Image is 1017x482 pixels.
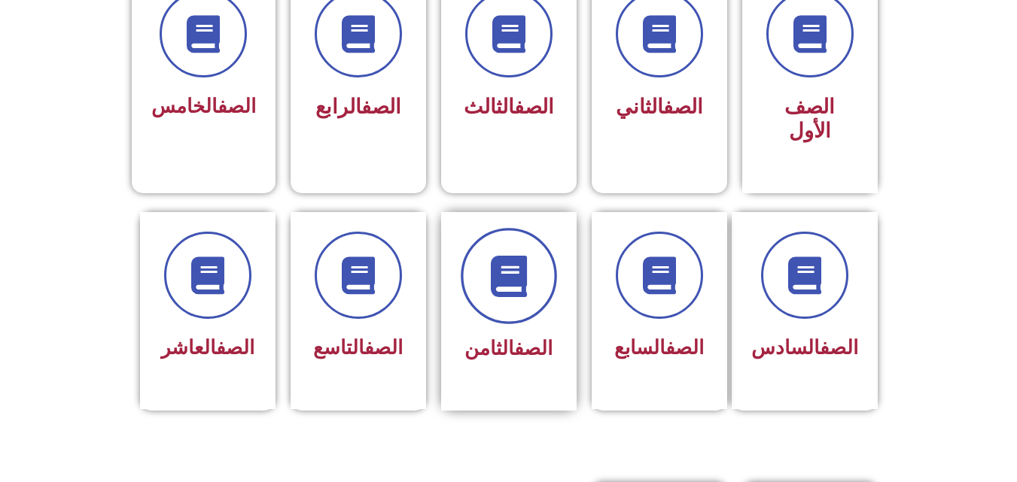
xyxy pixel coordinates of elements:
[161,336,254,359] span: العاشر
[784,95,835,143] span: الصف الأول
[315,95,401,119] span: الرابع
[361,95,401,119] a: الصف
[218,95,256,117] a: الصف
[464,337,553,359] span: الثامن
[751,336,858,359] span: السادس
[663,95,703,119] a: الصف
[616,95,703,119] span: الثاني
[820,336,858,359] a: الصف
[665,336,704,359] a: الصف
[216,336,254,359] a: الصف
[364,336,403,359] a: الصف
[514,95,554,119] a: الصف
[614,336,704,359] span: السابع
[151,95,256,117] span: الخامس
[514,337,553,359] a: الصف
[464,95,554,119] span: الثالث
[313,336,403,359] span: التاسع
